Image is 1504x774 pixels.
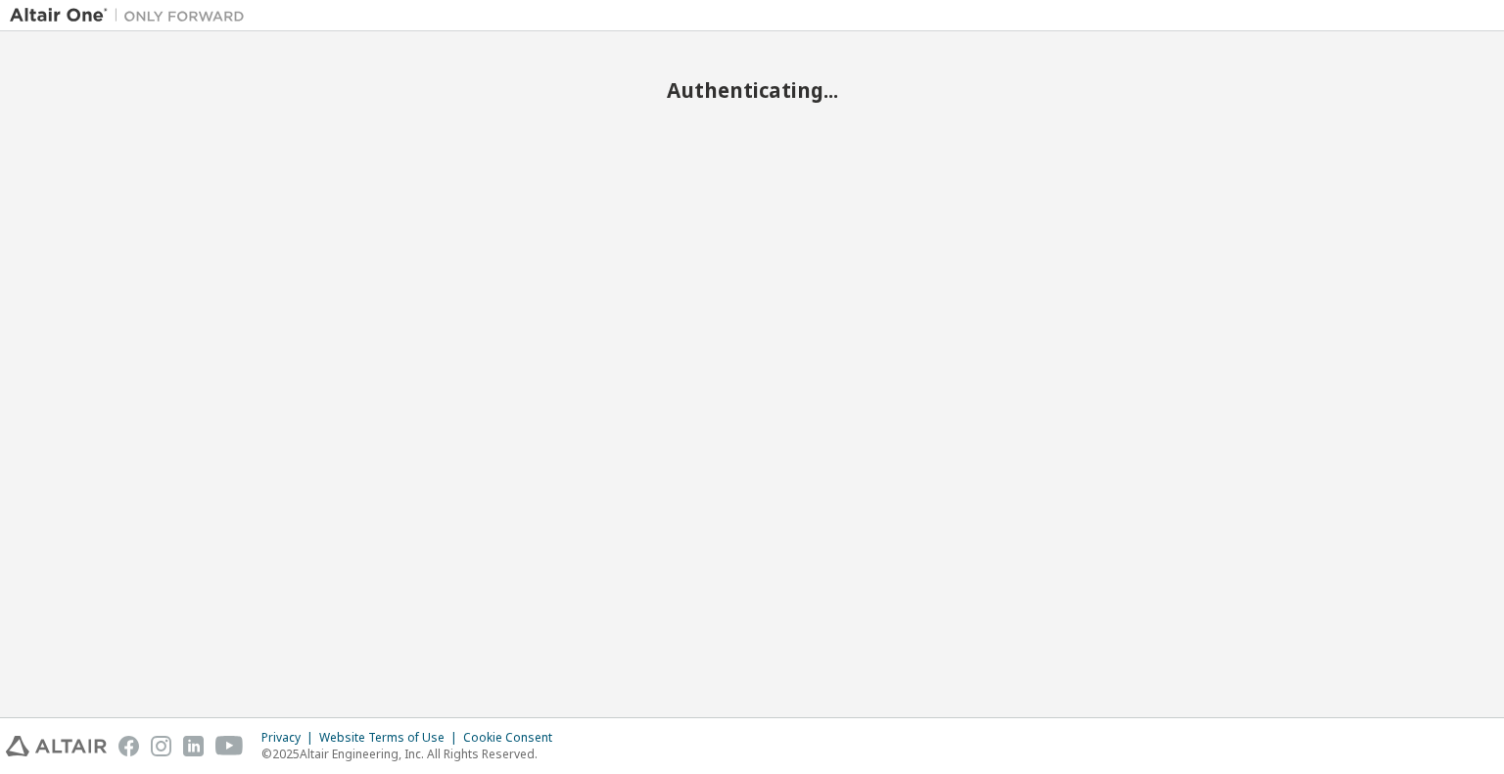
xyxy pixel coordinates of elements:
[118,736,139,756] img: facebook.svg
[10,77,1494,103] h2: Authenticating...
[151,736,171,756] img: instagram.svg
[6,736,107,756] img: altair_logo.svg
[261,730,319,746] div: Privacy
[183,736,204,756] img: linkedin.svg
[463,730,564,746] div: Cookie Consent
[215,736,244,756] img: youtube.svg
[319,730,463,746] div: Website Terms of Use
[261,746,564,762] p: © 2025 Altair Engineering, Inc. All Rights Reserved.
[10,6,255,25] img: Altair One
